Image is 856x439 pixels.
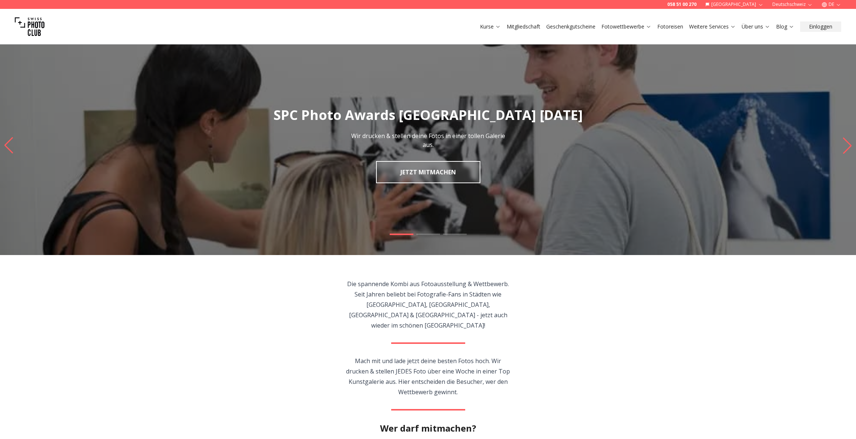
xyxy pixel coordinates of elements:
[654,21,686,32] button: Fotoreisen
[800,21,841,32] button: Einloggen
[343,356,513,397] p: Mach mit und lade jetzt deine besten Fotos hoch. Wir drucken & stellen JEDES Foto über eine Woche...
[686,21,739,32] button: Weitere Services
[504,21,543,32] button: Mitgliedschaft
[380,422,476,434] h2: Wer darf mitmachen?
[742,23,770,30] a: Über uns
[546,23,595,30] a: Geschenkgutscheine
[343,279,513,331] p: Die spannende Kombi aus Fotoausstellung & Wettbewerb. Seit Jahren beliebt bei Fotografie-Fans in ...
[601,23,651,30] a: Fotowettbewerbe
[15,12,44,41] img: Swiss photo club
[543,21,598,32] button: Geschenkgutscheine
[776,23,794,30] a: Blog
[477,21,504,32] button: Kurse
[345,131,511,149] p: Wir drucken & stellen deine Fotos in einer tollen Galerie aus.
[376,161,480,183] a: JETZT MITMACHEN
[598,21,654,32] button: Fotowettbewerbe
[739,21,773,32] button: Über uns
[480,23,501,30] a: Kurse
[667,1,696,7] a: 058 51 00 270
[657,23,683,30] a: Fotoreisen
[773,21,797,32] button: Blog
[507,23,540,30] a: Mitgliedschaft
[689,23,736,30] a: Weitere Services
